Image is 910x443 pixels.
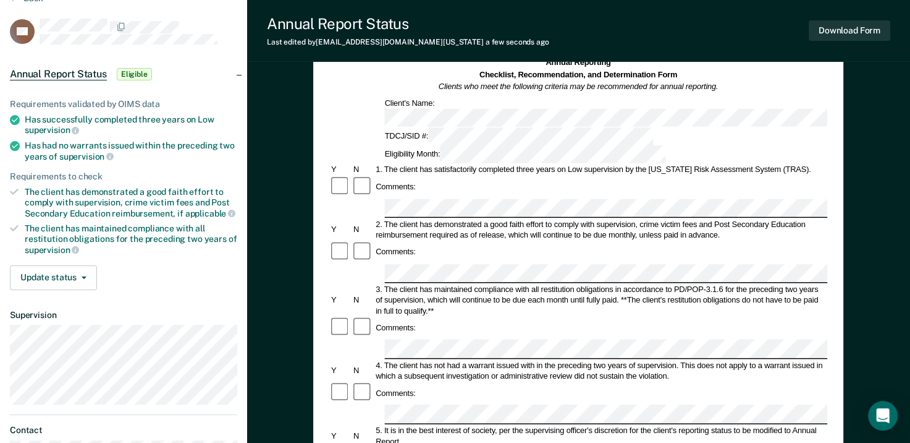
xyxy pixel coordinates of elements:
div: Annual Report Status [267,15,549,33]
div: Y [329,224,352,234]
strong: Annual Reporting [546,58,611,67]
div: Last edited by [EMAIL_ADDRESS][DOMAIN_NAME][US_STATE] [267,38,549,46]
div: Has successfully completed three years on Low [25,114,237,135]
span: supervision [25,245,79,255]
div: Y [329,365,352,376]
span: a few seconds ago [486,38,549,46]
div: TDCJ/SID #: [383,127,655,145]
div: Comments: [374,247,418,257]
div: N [352,365,374,376]
div: Y [329,430,352,441]
span: Eligible [117,68,152,80]
div: N [352,295,374,305]
span: Annual Report Status [10,68,107,80]
dt: Supervision [10,310,237,320]
div: Y [329,295,352,305]
div: 4. The client has not had a warrant issued with in the preceding two years of supervision. This d... [374,359,828,381]
div: N [352,165,374,175]
strong: Checklist, Recommendation, and Determination Form [479,70,677,79]
div: Comments: [374,388,418,398]
div: N [352,430,374,441]
div: 1. The client has satisfactorily completed three years on Low supervision by the [US_STATE] Risk ... [374,165,828,175]
div: N [352,224,374,234]
span: supervision [59,152,114,161]
div: Requirements to check [10,171,237,182]
div: Has had no warrants issued within the preceding two years of [25,140,237,161]
span: applicable [185,209,235,218]
button: Download Form [809,20,890,41]
div: Open Intercom Messenger [868,401,898,431]
div: Y [329,165,352,175]
em: Clients who meet the following criteria may be recommended for annual reporting. [439,82,718,91]
div: The client has demonstrated a good faith effort to comply with supervision, crime victim fees and... [25,187,237,218]
button: Update status [10,265,97,290]
span: supervision [25,125,79,135]
div: 3. The client has maintained compliance with all restitution obligations in accordance to PD/POP-... [374,284,828,316]
div: Requirements validated by OIMS data [10,99,237,110]
div: Eligibility Month: [383,145,668,163]
div: 2. The client has demonstrated a good faith effort to comply with supervision, crime victim fees ... [374,219,828,241]
div: Comments: [374,181,418,192]
dt: Contact [10,425,237,436]
div: Comments: [374,322,418,333]
div: The client has maintained compliance with all restitution obligations for the preceding two years of [25,223,237,255]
